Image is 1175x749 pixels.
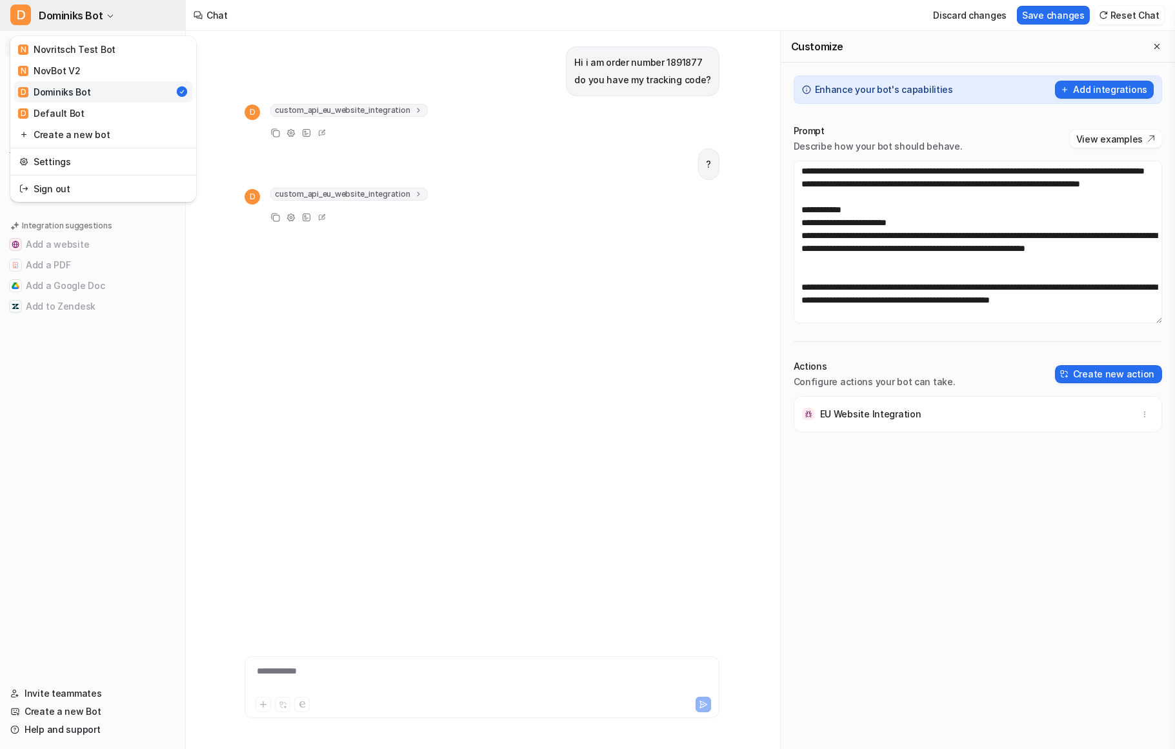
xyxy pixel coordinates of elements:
span: Dominiks Bot [39,6,103,25]
img: reset [19,155,28,168]
div: NovBot V2 [18,64,80,77]
img: reset [19,128,28,141]
span: N [18,45,28,55]
div: DDominiks Bot [10,36,196,202]
a: Settings [14,151,192,172]
img: reset [19,182,28,195]
span: D [10,5,31,25]
div: Default Bot [18,106,85,120]
span: D [18,108,28,119]
div: Dominiks Bot [18,85,91,99]
a: Create a new bot [14,124,192,145]
span: D [18,87,28,97]
span: N [18,66,28,76]
a: Sign out [14,178,192,199]
div: Novritsch Test Bot [18,43,115,56]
